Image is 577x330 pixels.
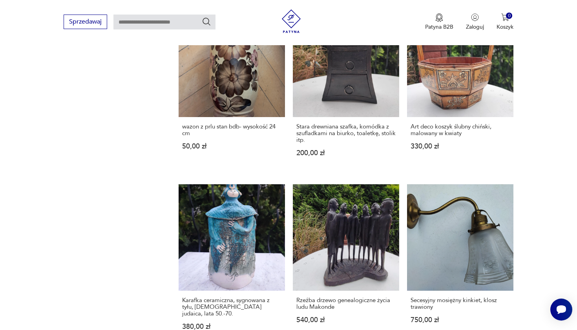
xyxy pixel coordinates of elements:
[296,297,396,310] h3: Rzeźba drzewo genealogiczne życia ludu Makonde
[411,297,510,310] h3: Secesyjny mosiężny kinkiet, klosz trawiony
[179,10,285,171] a: wazon z prlu stan bdb- wysokość 24 cmwazon z prlu stan bdb- wysokość 24 cm50,00 zł
[466,13,484,31] button: Zaloguj
[466,23,484,31] p: Zaloguj
[497,23,513,31] p: Koszyk
[407,10,513,171] a: Art deco koszyk ślubny chiński, malowany w kwiatyArt deco koszyk ślubny chiński, malowany w kwiat...
[425,13,453,31] a: Ikona medaluPatyna B2B
[497,13,513,31] button: 0Koszyk
[501,13,509,21] img: Ikona koszyka
[293,10,399,171] a: Stara drewniana szafka, komódka z szufladkami na biurko, toaletkę, stolik itp.Stara drewniana sza...
[506,13,513,19] div: 0
[64,15,107,29] button: Sprzedawaj
[411,143,510,150] p: 330,00 zł
[279,9,303,33] img: Patyna - sklep z meblami i dekoracjami vintage
[425,23,453,31] p: Patyna B2B
[64,20,107,25] a: Sprzedawaj
[182,297,281,317] h3: Karafka ceramiczna, sygnowana z tyłu, [DEMOGRAPHIC_DATA] judaica, lata 50.-70.
[182,123,281,137] h3: wazon z prlu stan bdb- wysokość 24 cm
[550,299,572,321] iframe: Smartsupp widget button
[425,13,453,31] button: Patyna B2B
[411,123,510,137] h3: Art deco koszyk ślubny chiński, malowany w kwiaty
[182,323,281,330] p: 380,00 zł
[296,317,396,323] p: 540,00 zł
[411,317,510,323] p: 750,00 zł
[202,17,211,26] button: Szukaj
[471,13,479,21] img: Ikonka użytkownika
[182,143,281,150] p: 50,00 zł
[296,123,396,143] h3: Stara drewniana szafka, komódka z szufladkami na biurko, toaletkę, stolik itp.
[296,150,396,156] p: 200,00 zł
[435,13,443,22] img: Ikona medalu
